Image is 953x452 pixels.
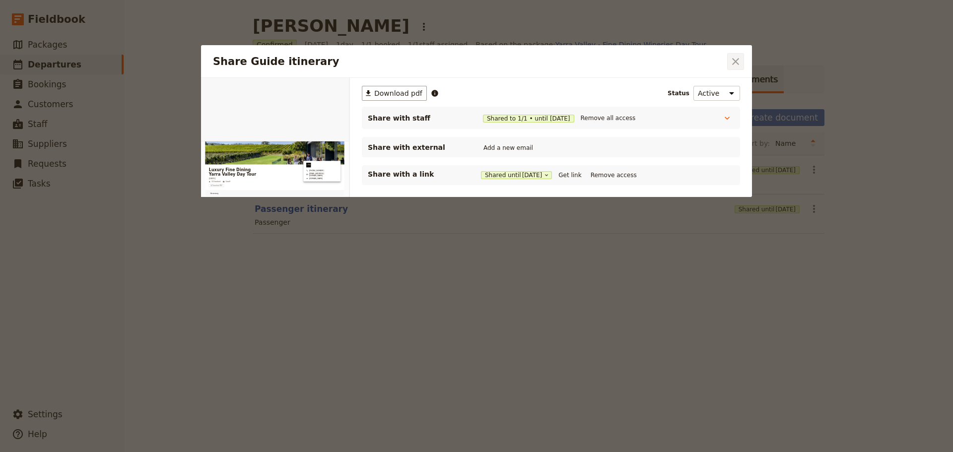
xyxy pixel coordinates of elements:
span: [DATE] [522,171,543,179]
h3: Ritz Carlton [GEOGRAPHIC_DATA] [88,355,163,414]
select: Status [693,86,740,101]
img: Great Private Tours logo [453,91,473,111]
span: Shared to [487,115,516,123]
a: bookings@greatprivatetours.com.au [453,132,584,152]
span: [EMAIL_ADDRESS][DOMAIN_NAME] [465,132,584,152]
a: Itinerary [36,207,83,235]
span: • until [529,115,547,123]
span: Status [668,89,689,97]
span: Share with staff [368,113,467,123]
button: Add a new email [481,142,536,153]
span: [PERSON_NAME]​ [36,255,133,266]
button: ​Download PDF [36,184,100,195]
a: greatprivatetours.com.au [453,154,584,164]
span: Download pdf [374,88,422,98]
span: 1 staff [107,168,127,178]
span: Share with external [368,142,467,152]
span: 1/1 booked [47,168,85,178]
button: Day 1 • [DATE] [PERSON_NAME] [463,253,529,273]
p: Share with a link [368,169,467,179]
span: Download PDF [51,186,94,194]
span: [DATE] [550,115,570,123]
span: [PHONE_NUMBER] [465,120,528,130]
button: Get link [556,170,584,181]
span: [DATE] [36,153,65,165]
button: Close dialog [727,53,744,70]
button: ​Download pdf [362,86,427,101]
span: GUIDE - [PERSON_NAME] G [PERSON_NAME] x 1pax V250 or GLE - please check with [PERSON_NAME] * clie... [44,285,379,323]
button: Remove access [588,170,639,181]
span: [DOMAIN_NAME] [465,154,523,164]
h2: Share Guide itinerary [213,54,725,69]
a: +61 430 279 438 [453,120,584,130]
button: Shared until[DATE] [481,171,552,179]
span: 1 / 1 [483,115,574,123]
button: Remove all access [578,113,638,124]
